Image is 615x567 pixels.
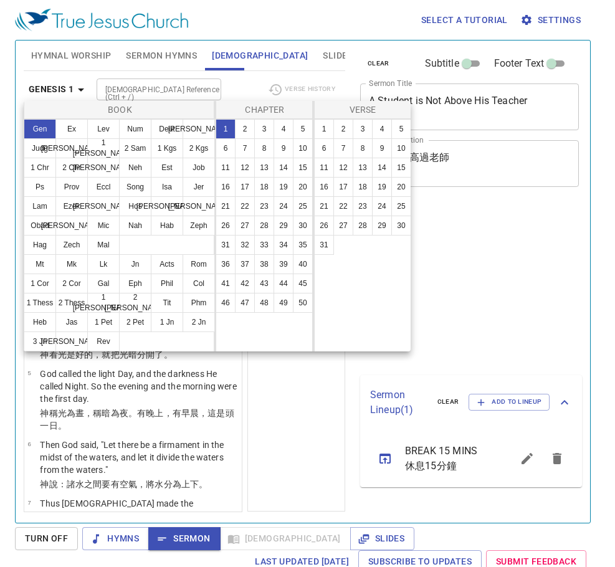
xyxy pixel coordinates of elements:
[293,177,313,197] button: 20
[183,177,215,197] button: Jer
[216,254,236,274] button: 36
[254,177,274,197] button: 18
[183,196,215,216] button: [PERSON_NAME]
[55,177,88,197] button: Prov
[24,254,56,274] button: Mt
[87,274,120,293] button: Gal
[372,138,392,158] button: 9
[55,196,88,216] button: Ezek
[183,312,215,332] button: 2 Jn
[183,119,215,139] button: [PERSON_NAME]
[333,119,353,139] button: 2
[293,216,313,236] button: 30
[391,216,411,236] button: 30
[87,177,120,197] button: Eccl
[274,196,293,216] button: 24
[119,158,151,178] button: Neh
[119,254,151,274] button: Jn
[372,119,392,139] button: 4
[235,119,255,139] button: 2
[219,103,311,116] p: Chapter
[24,293,56,313] button: 1 Thess
[55,331,88,351] button: [PERSON_NAME]
[391,119,411,139] button: 5
[254,293,274,313] button: 48
[254,254,274,274] button: 38
[55,312,88,332] button: Jas
[235,138,255,158] button: 7
[151,138,183,158] button: 1 Kgs
[119,138,151,158] button: 2 Sam
[391,177,411,197] button: 20
[119,274,151,293] button: Eph
[254,158,274,178] button: 13
[274,177,293,197] button: 19
[151,254,183,274] button: Acts
[333,196,353,216] button: 22
[235,235,255,255] button: 32
[119,312,151,332] button: 2 Pet
[151,196,183,216] button: [PERSON_NAME]
[254,274,274,293] button: 43
[55,119,88,139] button: Ex
[333,138,353,158] button: 7
[216,158,236,178] button: 11
[55,216,88,236] button: [PERSON_NAME]
[87,312,120,332] button: 1 Pet
[293,254,313,274] button: 40
[151,158,183,178] button: Est
[333,216,353,236] button: 27
[293,158,313,178] button: 15
[24,312,56,332] button: Heb
[55,274,88,293] button: 2 Cor
[353,216,373,236] button: 28
[183,254,215,274] button: Rom
[235,274,255,293] button: 42
[254,138,274,158] button: 8
[333,158,353,178] button: 12
[391,196,411,216] button: 25
[216,274,236,293] button: 41
[274,293,293,313] button: 49
[353,119,373,139] button: 3
[274,158,293,178] button: 14
[274,138,293,158] button: 9
[372,158,392,178] button: 14
[254,216,274,236] button: 28
[27,103,213,116] p: Book
[254,119,274,139] button: 3
[24,235,56,255] button: Hag
[353,158,373,178] button: 13
[24,274,56,293] button: 1 Cor
[87,331,120,351] button: Rev
[333,177,353,197] button: 17
[293,235,313,255] button: 35
[216,216,236,236] button: 26
[216,293,236,313] button: 46
[293,138,313,158] button: 10
[119,293,151,313] button: 2 [PERSON_NAME]
[274,254,293,274] button: 39
[274,235,293,255] button: 34
[55,158,88,178] button: 2 Chr
[216,196,236,216] button: 21
[151,216,183,236] button: Hab
[151,293,183,313] button: Tit
[216,235,236,255] button: 31
[216,119,236,139] button: 1
[87,158,120,178] button: [PERSON_NAME]
[254,196,274,216] button: 23
[314,138,334,158] button: 6
[235,216,255,236] button: 27
[216,138,236,158] button: 6
[87,216,120,236] button: Mic
[55,235,88,255] button: Zech
[151,312,183,332] button: 1 Jn
[24,158,56,178] button: 1 Chr
[372,216,392,236] button: 29
[235,196,255,216] button: 22
[314,119,334,139] button: 1
[24,331,56,351] button: 3 Jn
[183,274,215,293] button: Col
[254,235,274,255] button: 33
